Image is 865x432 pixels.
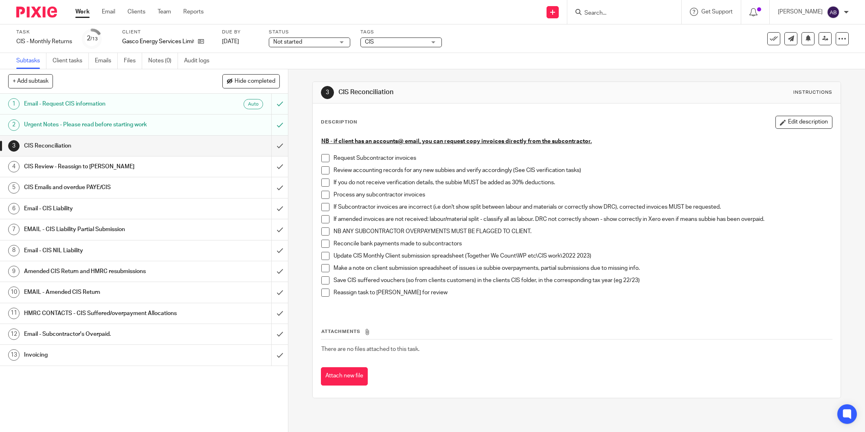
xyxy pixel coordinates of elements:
[321,86,334,99] div: 3
[24,328,184,340] h1: Email - Subcontractor's Overpaid.
[8,328,20,340] div: 12
[8,266,20,277] div: 9
[235,78,275,85] span: Hide completed
[8,182,20,194] div: 5
[321,367,368,386] button: Attach new file
[24,98,184,110] h1: Email - Request CIS information
[321,139,592,144] u: NB - if client has an accounts@ email, you can request copy invoices directly from the subcontrac...
[8,349,20,361] div: 13
[827,6,840,19] img: svg%3E
[122,37,194,46] p: Gasco Energy Services Limited
[334,264,832,272] p: Make a note on client submission spreadsheet of issues i.e subbie overpayments, partial submissio...
[8,224,20,235] div: 7
[24,119,184,131] h1: Urgent Notes - Please read before starting work
[222,74,280,88] button: Hide completed
[222,39,239,44] span: [DATE]
[184,53,215,69] a: Audit logs
[273,39,302,45] span: Not started
[8,203,20,214] div: 6
[360,29,442,35] label: Tags
[53,53,89,69] a: Client tasks
[8,140,20,152] div: 3
[321,346,419,352] span: There are no files attached to this task.
[24,349,184,361] h1: Invoicing
[183,8,204,16] a: Reports
[793,89,832,96] div: Instructions
[365,39,374,45] span: CIS
[269,29,350,35] label: Status
[16,29,72,35] label: Task
[24,245,184,257] h1: Email - CIS NIL Liability
[24,161,184,173] h1: CIS Review - Reassign to [PERSON_NAME]
[222,29,259,35] label: Due by
[584,10,657,17] input: Search
[148,53,178,69] a: Notes (0)
[321,329,360,334] span: Attachments
[334,289,832,297] p: Reassign task to [PERSON_NAME] for review
[127,8,145,16] a: Clients
[24,140,184,152] h1: CIS Reconciliation
[8,161,20,172] div: 4
[8,245,20,256] div: 8
[334,179,832,187] p: If you do not receive verification details, the subbie MUST be added as 30% deductions.
[75,8,90,16] a: Work
[122,29,212,35] label: Client
[334,203,832,211] p: If Subcontractor invoices are incorrect (i.e don't show split between labour and materials or cor...
[8,74,53,88] button: + Add subtask
[334,154,832,162] p: Request Subcontractor invoices
[16,37,72,46] div: CIS - Monthly Returns
[124,53,142,69] a: Files
[90,37,98,41] small: /13
[334,252,832,260] p: Update CIS Monthly Client submission spreadsheet (Together We Count\WP etc\CIS work\2022 2023)
[16,53,46,69] a: Subtasks
[24,203,184,215] h1: Email - CIS Liability
[701,9,733,15] span: Get Support
[8,287,20,298] div: 10
[24,286,184,298] h1: EMAIL - Amended CIS Return
[95,53,118,69] a: Emails
[778,8,823,16] p: [PERSON_NAME]
[24,181,184,194] h1: CIS Emails and overdue PAYE/CIS
[334,276,832,284] p: Save CIS suffered vouchers (so from clients customers) in the clients CIS folder, in the correspo...
[158,8,171,16] a: Team
[16,7,57,18] img: Pixie
[334,191,832,199] p: Process any subcontractor invoices
[775,116,832,129] button: Edit description
[321,119,357,126] p: Description
[24,223,184,236] h1: EMAIL - CIS Liability Partial Submission
[8,308,20,319] div: 11
[87,34,98,43] div: 2
[24,265,184,278] h1: Amended CIS Return and HMRC resubmissions
[334,240,832,248] p: Reconcile bank payments made to subcontractors
[334,166,832,174] p: Review accounting records for any new subbies and verify accordingly (See CIS verification tasks)
[8,119,20,131] div: 2
[338,88,594,97] h1: CIS Reconciliation
[24,307,184,320] h1: HMRC CONTACTS - CIS Suffered/overpayment Allocations
[8,98,20,110] div: 1
[334,215,832,223] p: If amended invoices are not received: labour/material split - classify all as labour. DRC not cor...
[334,227,832,236] p: NB ANY SUBCONTRACTOR OVERPAYMENTS MUST BE FLAGGED TO CLIENT.
[102,8,115,16] a: Email
[244,99,263,109] div: Auto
